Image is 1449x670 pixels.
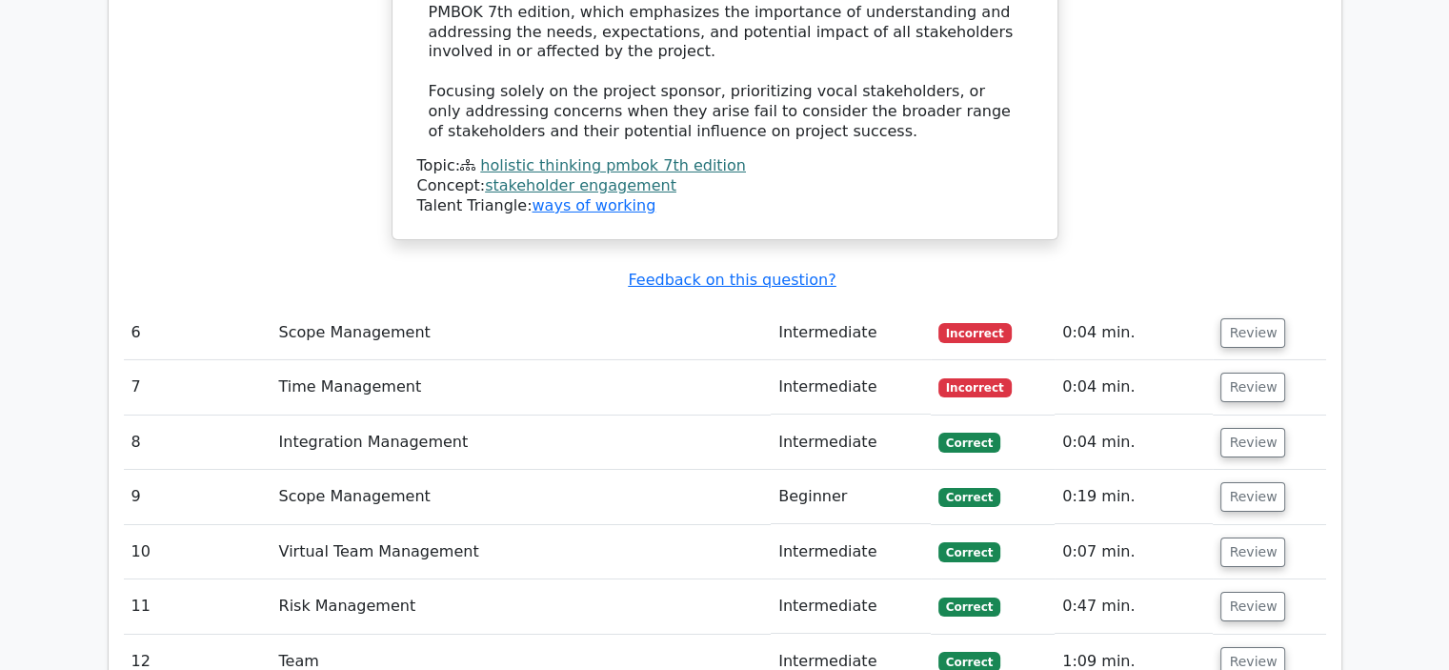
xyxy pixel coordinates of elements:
[272,525,772,579] td: Virtual Team Management
[938,542,1000,561] span: Correct
[124,360,272,415] td: 7
[417,156,1033,215] div: Talent Triangle:
[771,360,931,415] td: Intermediate
[938,598,1000,617] span: Correct
[1220,538,1285,567] button: Review
[1220,373,1285,402] button: Review
[938,378,1012,397] span: Incorrect
[938,433,1000,452] span: Correct
[124,416,272,470] td: 8
[771,579,931,634] td: Intermediate
[272,470,772,524] td: Scope Management
[272,360,772,415] td: Time Management
[1220,318,1285,348] button: Review
[124,579,272,634] td: 11
[532,196,655,214] a: ways of working
[272,579,772,634] td: Risk Management
[1055,579,1213,634] td: 0:47 min.
[417,156,1033,176] div: Topic:
[124,525,272,579] td: 10
[771,416,931,470] td: Intermediate
[1055,306,1213,360] td: 0:04 min.
[1220,428,1285,457] button: Review
[938,488,1000,507] span: Correct
[771,525,931,579] td: Intermediate
[485,176,676,194] a: stakeholder engagement
[480,156,746,174] a: holistic thinking pmbok 7th edition
[124,470,272,524] td: 9
[1055,470,1213,524] td: 0:19 min.
[628,271,835,289] a: Feedback on this question?
[938,323,1012,342] span: Incorrect
[1220,592,1285,621] button: Review
[771,306,931,360] td: Intermediate
[771,470,931,524] td: Beginner
[272,306,772,360] td: Scope Management
[1220,482,1285,512] button: Review
[1055,525,1213,579] td: 0:07 min.
[272,416,772,470] td: Integration Management
[417,176,1033,196] div: Concept:
[1055,416,1213,470] td: 0:04 min.
[124,306,272,360] td: 6
[1055,360,1213,415] td: 0:04 min.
